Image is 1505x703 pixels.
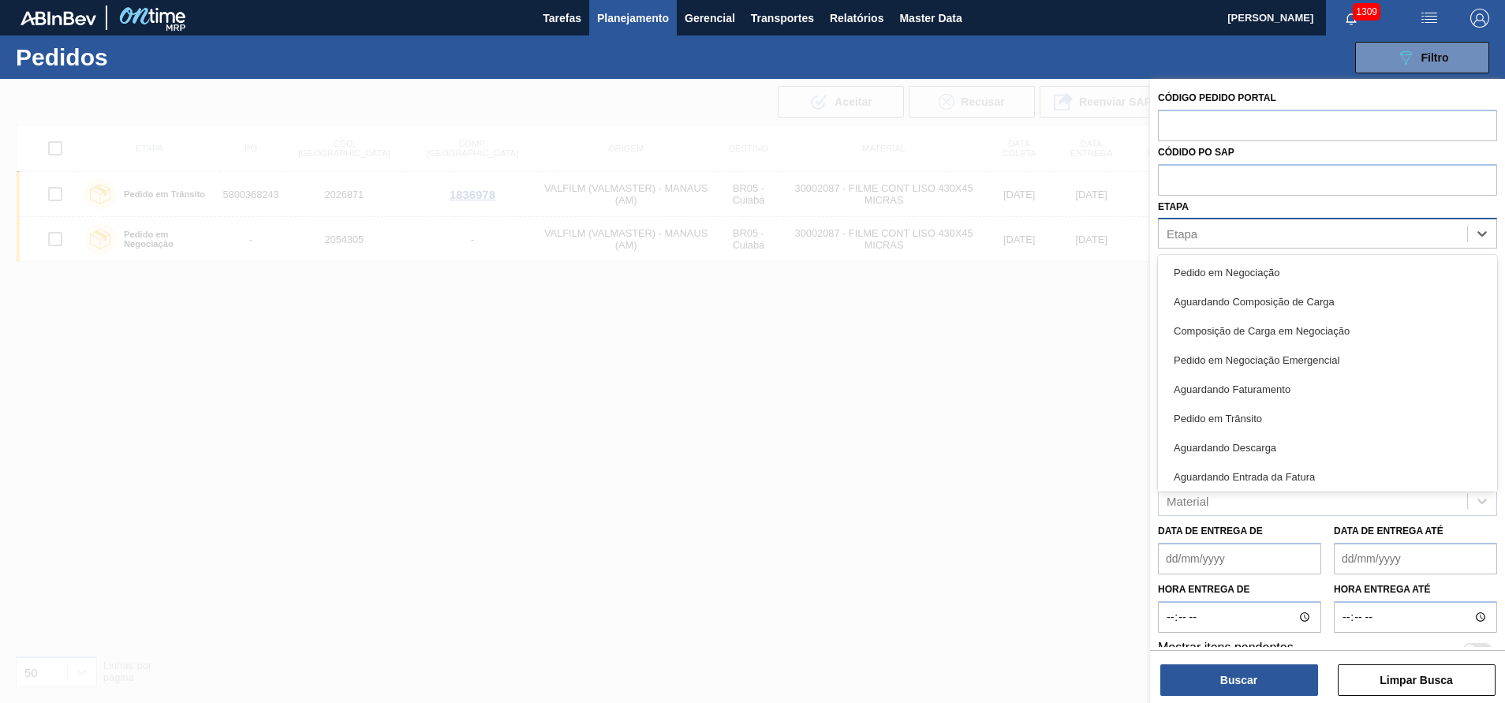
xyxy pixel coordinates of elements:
[1334,578,1497,601] label: Hora entrega até
[1420,9,1439,28] img: userActions
[1355,42,1489,73] button: Filtro
[1334,525,1443,537] label: Data de Entrega até
[751,9,814,28] span: Transportes
[1167,495,1208,508] div: Material
[1326,7,1376,29] button: Notificações
[1158,254,1194,265] label: Status
[16,48,252,66] h1: Pedidos
[830,9,883,28] span: Relatórios
[1158,346,1497,375] div: Pedido em Negociação Emergencial
[1158,147,1234,158] label: Códido PO SAP
[1353,3,1380,21] span: 1309
[1158,462,1497,492] div: Aguardando Entrada da Fatura
[543,9,581,28] span: Tarefas
[1158,316,1497,346] div: Composição de Carga em Negociação
[1158,287,1497,316] div: Aguardando Composição de Carga
[1470,9,1489,28] img: Logout
[1158,92,1276,103] label: Código Pedido Portal
[1158,641,1294,660] label: Mostrar itens pendentes
[899,9,962,28] span: Master Data
[1158,375,1497,404] div: Aguardando Faturamento
[1167,227,1197,241] div: Etapa
[1158,404,1497,433] div: Pedido em Trânsito
[1421,51,1449,64] span: Filtro
[21,11,96,25] img: TNhmsLtSVTkK8tSr43FrP2fwEKptu5GPRR3wAAAABJRU5ErkJggg==
[1158,201,1189,212] label: Etapa
[685,9,735,28] span: Gerencial
[1158,258,1497,287] div: Pedido em Negociação
[1158,433,1497,462] div: Aguardando Descarga
[597,9,669,28] span: Planejamento
[1158,525,1263,537] label: Data de Entrega de
[1158,578,1321,601] label: Hora entrega de
[1334,543,1497,574] input: dd/mm/yyyy
[1158,543,1321,574] input: dd/mm/yyyy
